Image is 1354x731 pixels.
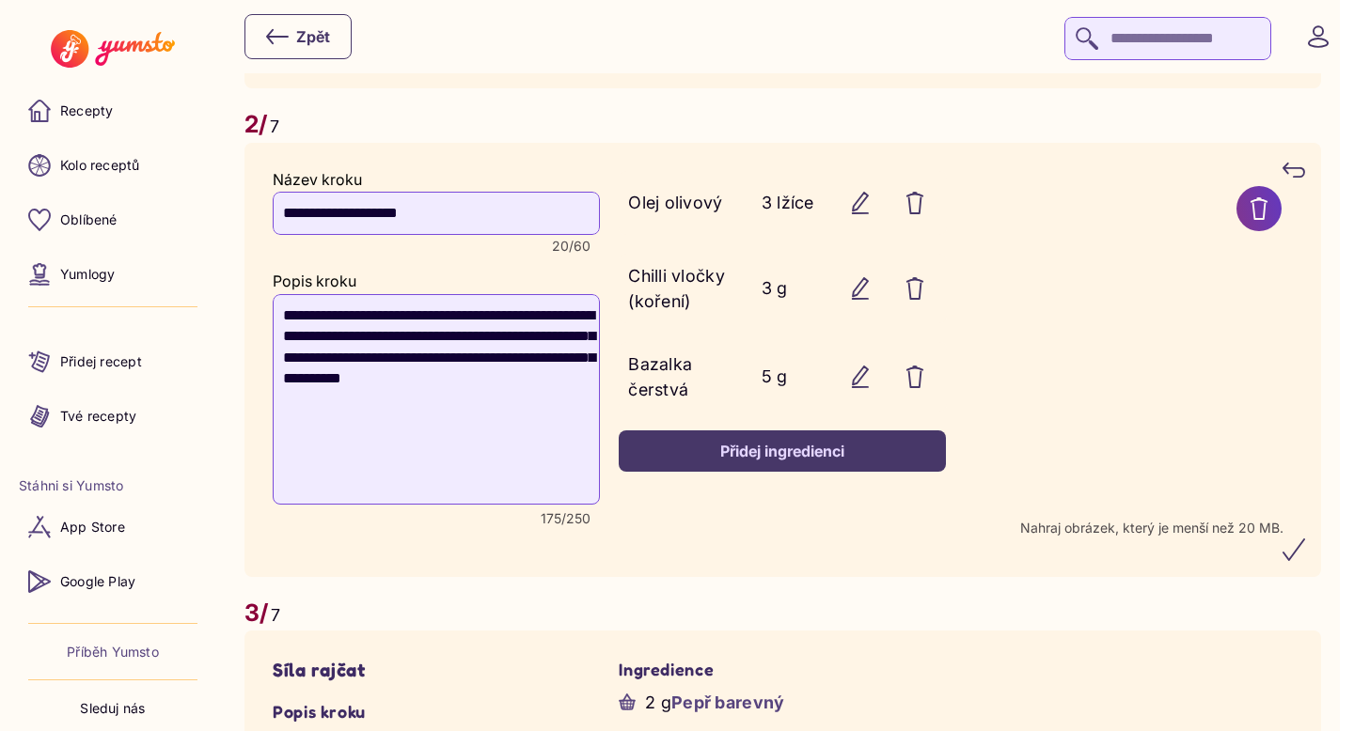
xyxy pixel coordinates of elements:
[19,559,207,604] a: Google Play
[762,275,819,301] p: 3 g
[266,25,330,48] div: Zpět
[671,692,784,712] span: Pepř barevný
[273,701,600,723] h5: Popis kroku
[60,352,142,371] p: Přidej recept
[270,114,279,139] p: 7
[639,441,925,461] div: Přidej ingredienci
[244,596,269,631] p: 3/
[19,394,207,439] a: Tvé recepty
[60,265,115,284] p: Yumlogy
[51,30,174,68] img: Yumsto logo
[273,170,362,189] label: Název kroku
[19,143,207,188] a: Kolo receptů
[271,602,280,628] p: 7
[273,272,356,290] label: Popis kroku
[619,659,946,680] h5: Ingredience
[628,190,743,215] p: Olej olivový
[80,699,145,718] p: Sleduj nás
[762,190,819,215] p: 3 lžíce
[19,252,207,297] a: Yumlogy
[60,156,140,175] p: Kolo receptů
[19,197,207,242] a: Oblíbené
[60,518,125,537] p: App Store
[60,210,118,229] p: Oblíbené
[60,101,113,120] p: Recepty
[541,511,590,526] span: Character count
[60,572,135,591] p: Google Play
[645,690,784,715] p: 2 g
[67,643,159,661] a: Příběh Yumsto
[762,364,819,389] p: 5 g
[19,339,207,384] a: Přidej recept
[244,14,352,59] button: Zpět
[552,239,590,254] span: Character count
[628,351,743,402] p: Bazalka čerstvá
[19,476,207,495] li: Stáhni si Yumsto
[628,263,743,314] p: Chilli vločky (koření)
[60,407,136,426] p: Tvé recepty
[619,430,946,472] button: Přidej ingredienci
[19,505,207,550] a: App Store
[1020,521,1283,536] p: Nahraj obrázek, který je menší než 20 MB.
[19,88,207,133] a: Recepty
[273,659,600,682] h4: Síla rajčat
[244,107,268,143] p: 2/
